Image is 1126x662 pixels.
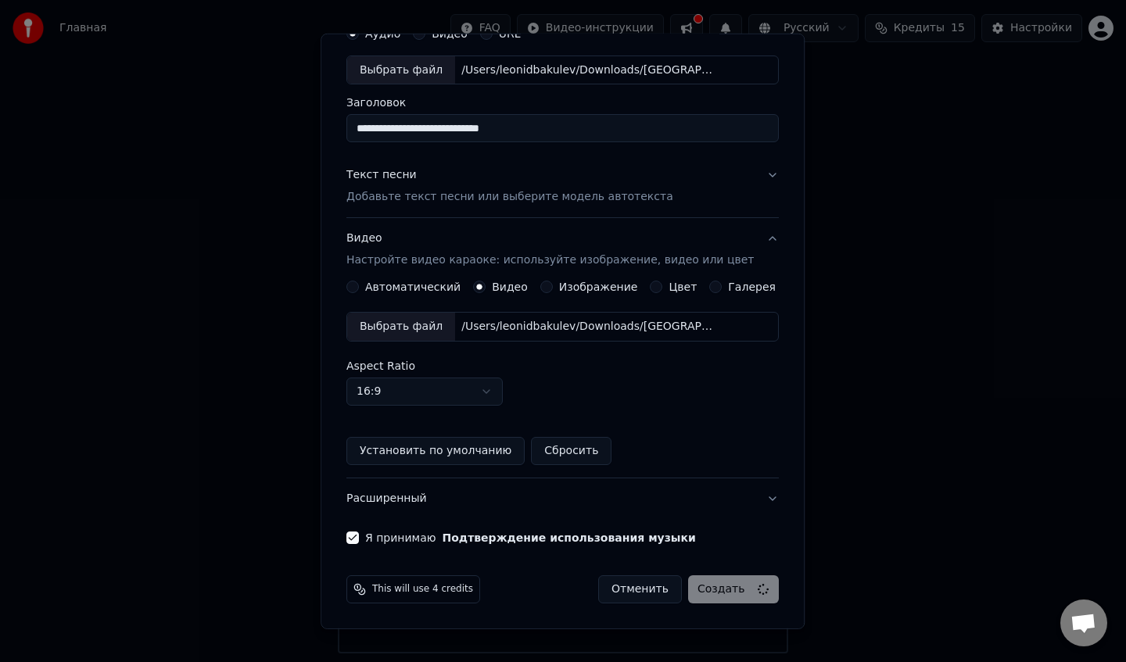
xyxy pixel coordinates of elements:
[492,281,528,292] label: Видео
[365,281,461,292] label: Автоматический
[365,532,696,543] label: Я принимаю
[347,313,455,341] div: Выбрать файл
[559,281,638,292] label: Изображение
[346,189,673,205] p: Добавьте текст песни или выберите модель автотекста
[346,167,417,183] div: Текст песни
[499,27,521,38] label: URL
[346,281,779,478] div: ВидеоНастройте видео караоке: используйте изображение, видео или цвет
[729,281,776,292] label: Галерея
[443,532,696,543] button: Я принимаю
[347,55,455,84] div: Выбрать файл
[346,478,779,519] button: Расширенный
[432,27,468,38] label: Видео
[532,437,612,465] button: Сбросить
[346,97,779,108] label: Заголовок
[346,218,779,281] button: ВидеоНастройте видео караоке: используйте изображение, видео или цвет
[365,27,400,38] label: Аудио
[669,281,697,292] label: Цвет
[598,575,682,603] button: Отменить
[346,437,525,465] button: Установить по умолчанию
[346,360,779,371] label: Aspect Ratio
[372,583,473,596] span: This will use 4 credits
[346,252,754,268] p: Настройте видео караоке: используйте изображение, видео или цвет
[346,231,754,268] div: Видео
[346,155,779,217] button: Текст песниДобавьте текст песни или выберите модель автотекста
[455,62,721,77] div: /Users/leonidbakulev/Downloads/[GEOGRAPHIC_DATA] (анс.[PERSON_NAME]).mp3
[455,319,721,335] div: /Users/leonidbakulev/Downloads/[GEOGRAPHIC_DATA]mp4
